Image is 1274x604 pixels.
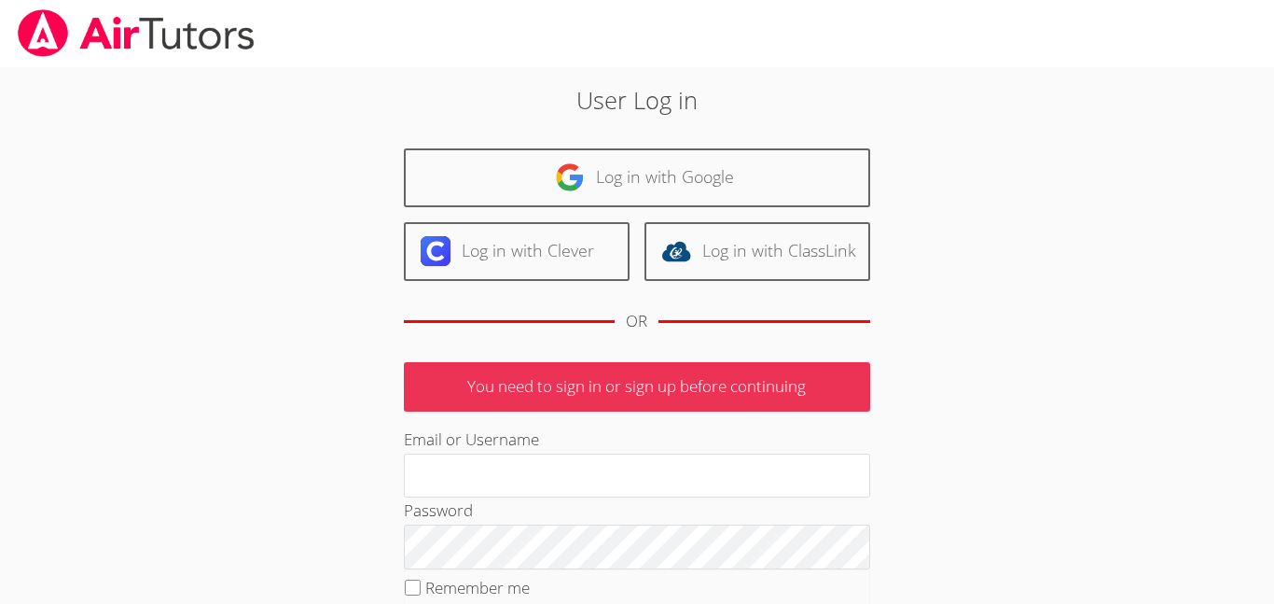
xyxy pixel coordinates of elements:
h2: User Log in [293,82,981,118]
img: clever-logo-6eab21bc6e7a338710f1a6ff85c0baf02591cd810cc4098c63d3a4b26e2feb20.svg [421,236,450,266]
div: OR [626,308,647,335]
img: airtutors_banner-c4298cdbf04f3fff15de1276eac7730deb9818008684d7c2e4769d2f7ddbe033.png [16,9,256,57]
label: Remember me [425,577,530,598]
a: Log in with ClassLink [644,222,870,281]
p: You need to sign in or sign up before continuing [404,362,870,412]
a: Log in with Google [404,148,870,207]
img: google-logo-50288ca7cdecda66e5e0955fdab243c47b7ad437acaf1139b6f446037453330a.svg [555,162,585,192]
label: Email or Username [404,428,539,450]
a: Log in with Clever [404,222,630,281]
img: classlink-logo-d6bb404cc1216ec64c9a2012d9dc4662098be43eaf13dc465df04b49fa7ab582.svg [661,236,691,266]
label: Password [404,499,473,521]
